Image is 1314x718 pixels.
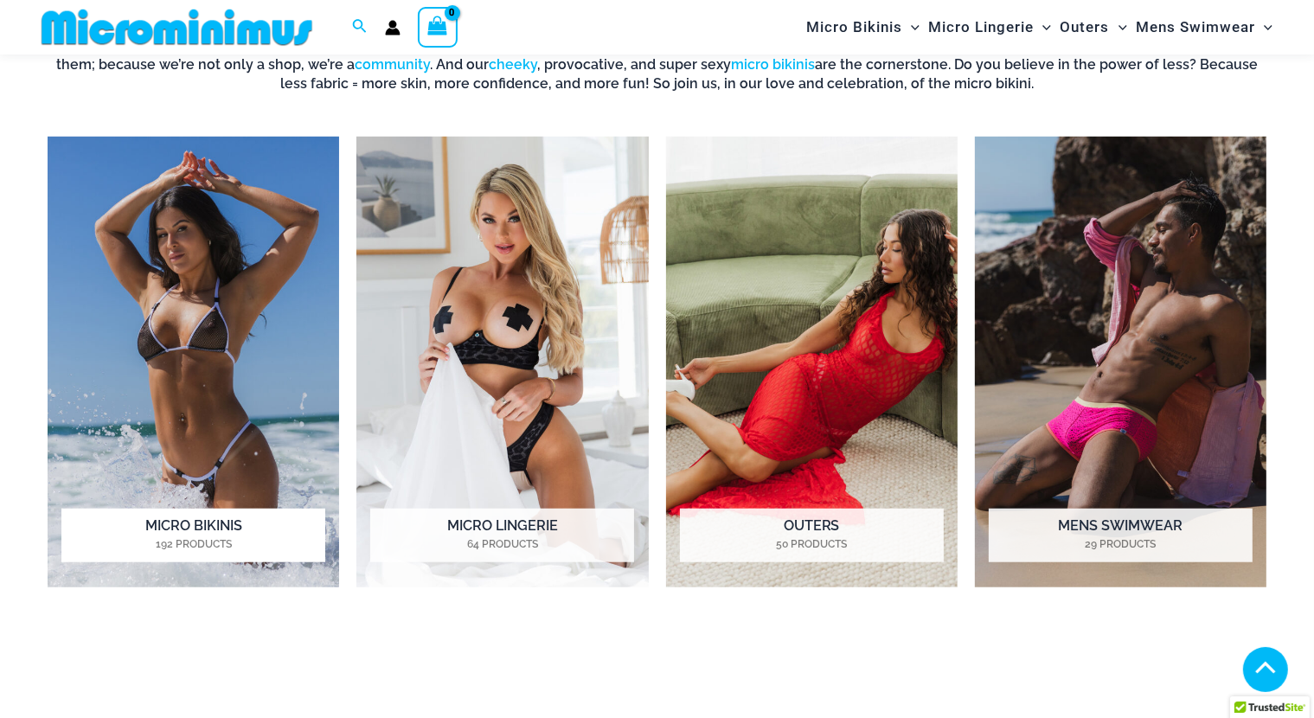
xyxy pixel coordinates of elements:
[680,536,944,552] mark: 50 Products
[385,20,401,35] a: Account icon link
[489,56,537,73] a: cheeky
[731,56,815,73] a: micro bikinis
[989,509,1253,562] h2: Mens Swimwear
[370,509,634,562] h2: Micro Lingerie
[35,8,319,47] img: MM SHOP LOGO FLAT
[356,137,648,587] a: Visit product category Micro Lingerie
[1061,5,1110,49] span: Outers
[1136,5,1255,49] span: Mens Swimwear
[1034,5,1051,49] span: Menu Toggle
[989,536,1253,552] mark: 29 Products
[666,137,958,587] img: Outers
[352,16,368,38] a: Search icon link
[666,137,958,587] a: Visit product category Outers
[356,137,648,587] img: Micro Lingerie
[928,5,1034,49] span: Micro Lingerie
[806,5,902,49] span: Micro Bikinis
[1110,5,1127,49] span: Menu Toggle
[48,137,339,587] a: Visit product category Micro Bikinis
[61,536,325,552] mark: 192 Products
[61,509,325,562] h2: Micro Bikinis
[418,7,458,47] a: View Shopping Cart, empty
[370,536,634,552] mark: 64 Products
[680,509,944,562] h2: Outers
[48,137,339,587] img: Micro Bikinis
[1255,5,1272,49] span: Menu Toggle
[1056,5,1131,49] a: OutersMenu ToggleMenu Toggle
[975,137,1266,587] a: Visit product category Mens Swimwear
[1131,5,1277,49] a: Mens SwimwearMenu ToggleMenu Toggle
[799,3,1279,52] nav: Site Navigation
[802,5,924,49] a: Micro BikinisMenu ToggleMenu Toggle
[975,137,1266,587] img: Mens Swimwear
[902,5,920,49] span: Menu Toggle
[48,35,1266,93] h6: This is the extraordinary world of Microminimus, the ultimate destination for the micro bikini, c...
[355,56,430,73] a: community
[924,5,1055,49] a: Micro LingerieMenu ToggleMenu Toggle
